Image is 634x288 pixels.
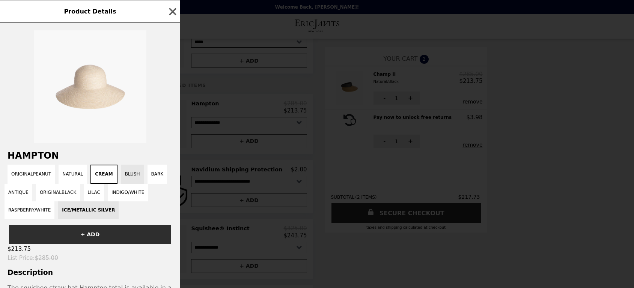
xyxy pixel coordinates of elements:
span: Product Details [64,8,116,15]
button: Natural [59,165,87,184]
button: OriginalPeanut [8,165,55,184]
button: Indigo/White [108,184,148,201]
button: + ADD [9,225,171,244]
button: Blush [121,165,144,184]
button: Lilac [84,184,104,201]
img: Cream [34,30,146,143]
button: Bark [148,165,167,184]
button: OriginalBlack [36,184,80,201]
button: Antique [5,184,32,201]
span: $285.00 [35,255,58,261]
button: Raspberry/White [5,201,54,219]
button: Cream [90,165,117,184]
